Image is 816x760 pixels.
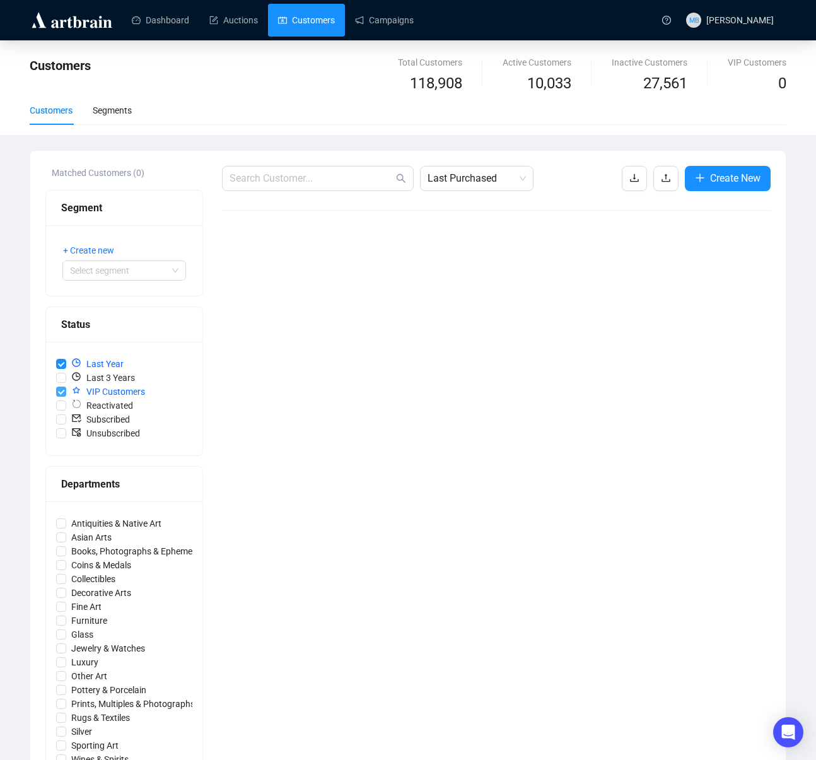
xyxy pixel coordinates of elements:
[778,74,786,92] span: 0
[66,357,129,371] span: Last Year
[685,166,771,191] button: Create New
[398,56,462,69] div: Total Customers
[706,15,774,25] span: [PERSON_NAME]
[66,371,140,385] span: Last 3 Years
[278,4,335,37] a: Customers
[61,200,187,216] div: Segment
[132,4,189,37] a: Dashboard
[66,544,206,558] span: Books, Photographs & Ephemera
[61,476,187,492] div: Departments
[66,739,124,752] span: Sporting Art
[62,240,124,260] button: + Create new
[689,15,699,25] span: MB
[30,58,91,73] span: Customers
[66,725,97,739] span: Silver
[66,412,135,426] span: Subscribed
[629,173,639,183] span: download
[66,641,150,655] span: Jewelry & Watches
[30,103,73,117] div: Customers
[410,72,462,96] span: 118,908
[66,711,135,725] span: Rugs & Textiles
[662,16,671,25] span: question-circle
[63,243,114,257] span: + Create new
[428,167,526,190] span: Last Purchased
[66,655,103,669] span: Luxury
[710,170,761,186] span: Create New
[66,558,136,572] span: Coins & Medals
[66,614,112,628] span: Furniture
[66,385,150,399] span: VIP Customers
[66,586,136,600] span: Decorative Arts
[661,173,671,183] span: upload
[66,572,120,586] span: Collectibles
[66,669,112,683] span: Other Art
[61,317,187,332] div: Status
[66,697,200,711] span: Prints, Multiples & Photographs
[396,173,406,184] span: search
[355,4,414,37] a: Campaigns
[30,10,114,30] img: logo
[66,600,107,614] span: Fine Art
[209,4,258,37] a: Auctions
[503,56,571,69] div: Active Customers
[66,530,117,544] span: Asian Arts
[66,399,138,412] span: Reactivated
[728,56,786,69] div: VIP Customers
[52,166,203,180] div: Matched Customers (0)
[66,683,151,697] span: Pottery & Porcelain
[66,628,98,641] span: Glass
[527,72,571,96] span: 10,033
[66,426,145,440] span: Unsubscribed
[773,717,803,747] div: Open Intercom Messenger
[230,171,393,186] input: Search Customer...
[695,173,705,183] span: plus
[66,517,166,530] span: Antiquities & Native Art
[643,72,687,96] span: 27,561
[93,103,132,117] div: Segments
[612,56,687,69] div: Inactive Customers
